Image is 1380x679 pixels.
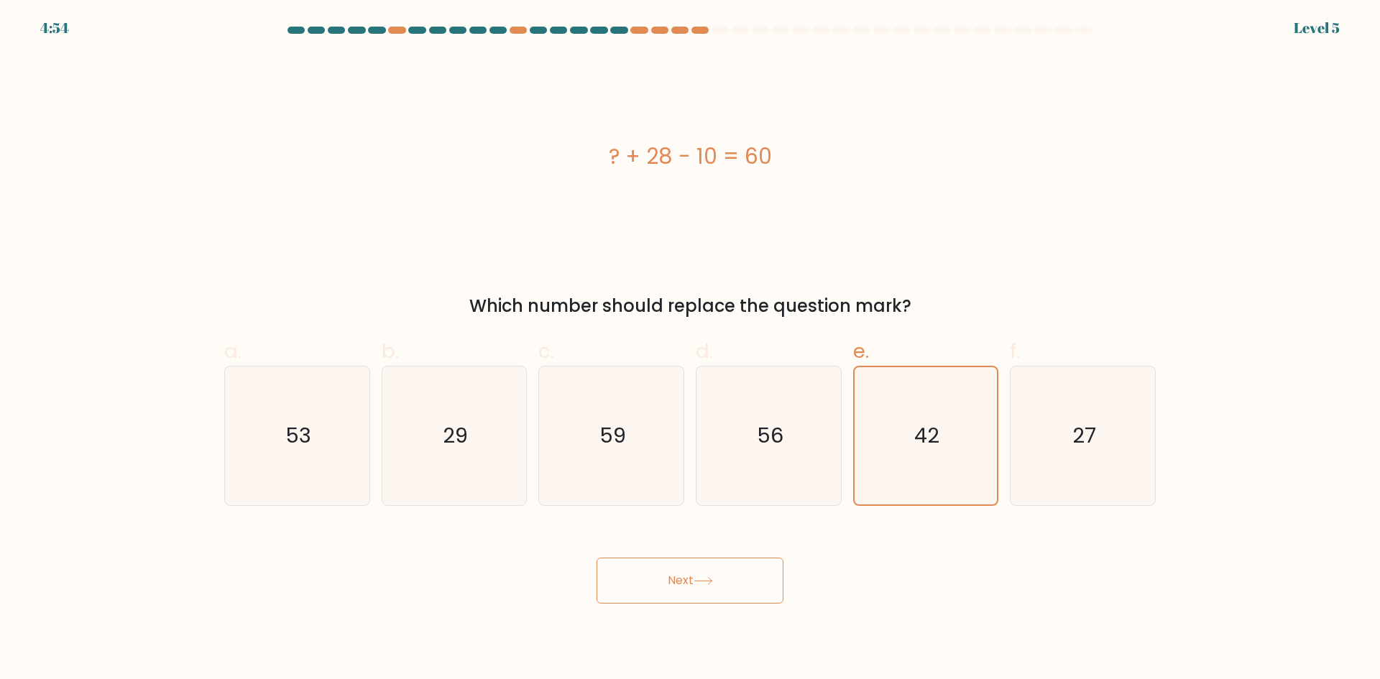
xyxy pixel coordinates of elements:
[538,337,554,365] span: c.
[914,421,939,450] text: 42
[224,337,241,365] span: a.
[597,558,783,604] button: Next
[382,337,399,365] span: b.
[1010,337,1020,365] span: f.
[443,421,468,450] text: 29
[40,17,69,39] div: 4:54
[233,293,1147,319] div: Which number should replace the question mark?
[599,421,626,450] text: 59
[696,337,713,365] span: d.
[757,421,783,450] text: 56
[853,337,869,365] span: e.
[1294,17,1340,39] div: Level 5
[285,421,311,450] text: 53
[1072,421,1096,450] text: 27
[224,140,1156,172] div: ? + 28 - 10 = 60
